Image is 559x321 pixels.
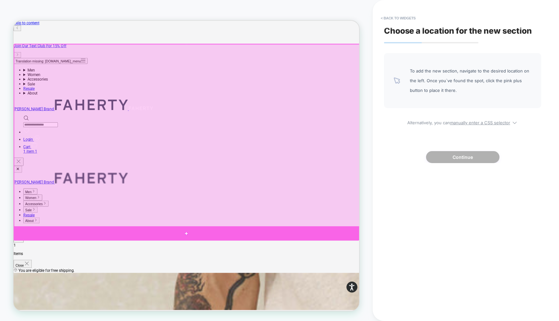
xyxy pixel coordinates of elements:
button: Continue [426,151,499,163]
span: Alternatively, you can [384,118,541,125]
button: < Back to widgets [378,13,419,23]
span: To add the new section, navigate to the desired location on the left. Once you`ve found the spot,... [410,66,532,95]
img: pointer [394,77,400,84]
span: Choose a location for the new section [384,26,532,36]
u: manually enter a CSS selector [450,120,510,125]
